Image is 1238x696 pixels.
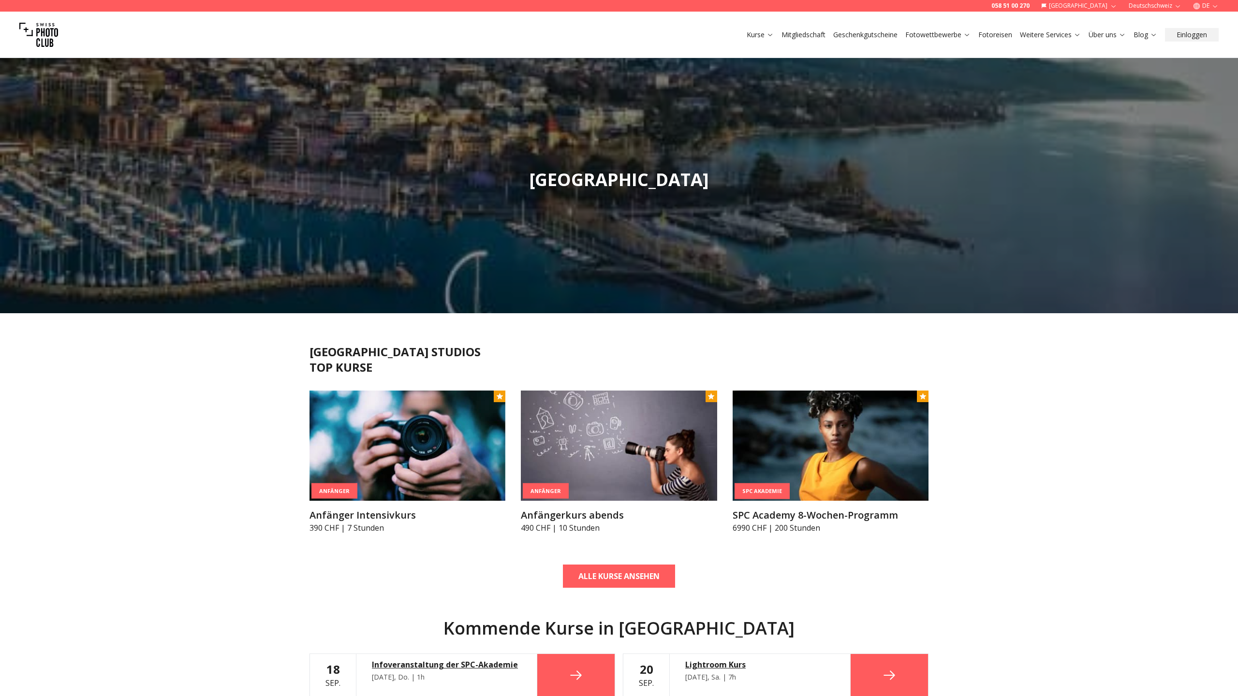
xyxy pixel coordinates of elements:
a: Mitgliedschaft [781,30,825,40]
p: 490 CHF | 10 Stunden [521,522,717,534]
h2: TOP KURSE [309,360,928,375]
b: 20 [640,661,653,677]
div: SPC Akademie [735,483,790,499]
h3: Anfängerkurs abends [521,508,717,522]
a: ALLE KURSE ANSEHEN [563,565,675,588]
p: 390 CHF | 7 Stunden [309,522,505,534]
a: 058 51 00 270 [991,2,1030,10]
h2: Kommende Kurse in [GEOGRAPHIC_DATA] [309,619,928,638]
button: Über uns [1085,28,1130,42]
button: Fotoreisen [974,28,1016,42]
a: Lightroom Kurs [685,659,835,670]
div: [DATE], Do. | 1h [372,672,521,682]
b: 18 [326,661,340,677]
button: Geschenkgutscheine [829,28,901,42]
h2: [GEOGRAPHIC_DATA] STUDIOS [309,344,928,360]
h3: Anfänger Intensivkurs [309,508,505,522]
img: SPC Academy 8-Wochen-Programm [733,391,928,501]
a: Fotowettbewerbe [905,30,971,40]
div: [DATE], Sa. | 7h [685,672,835,682]
a: Geschenkgutscheine [833,30,898,40]
button: Kurse [743,28,778,42]
img: Swiss photo club [19,15,58,54]
a: Anfängerkurs abendsAnfängerAnfängerkurs abends490 CHF | 10 Stunden [521,391,717,534]
a: Anfänger IntensivkursAnfängerAnfänger Intensivkurs390 CHF | 7 Stunden [309,391,505,534]
img: Anfängerkurs abends [521,391,717,501]
button: Weitere Services [1016,28,1085,42]
div: Anfänger [523,483,569,499]
a: SPC Academy 8-Wochen-ProgrammSPC AkademieSPC Academy 8-Wochen-Programm6990 CHF | 200 Stunden [733,391,928,534]
b: ALLE KURSE ANSEHEN [578,570,660,582]
a: Über uns [1089,30,1126,40]
a: Kurse [747,30,774,40]
button: Blog [1130,28,1161,42]
span: [GEOGRAPHIC_DATA] [529,168,709,191]
a: Infoveranstaltung der SPC-Akademie [372,659,521,670]
a: Fotoreisen [978,30,1012,40]
div: Sep. [639,662,654,689]
button: Fotowettbewerbe [901,28,974,42]
button: Mitgliedschaft [778,28,829,42]
a: Weitere Services [1020,30,1081,40]
div: Sep. [325,662,340,689]
img: Anfänger Intensivkurs [309,391,505,501]
h3: SPC Academy 8-Wochen-Programm [733,508,928,522]
button: Einloggen [1165,28,1219,42]
a: Blog [1134,30,1157,40]
div: Anfänger [311,483,357,499]
p: 6990 CHF | 200 Stunden [733,522,928,534]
